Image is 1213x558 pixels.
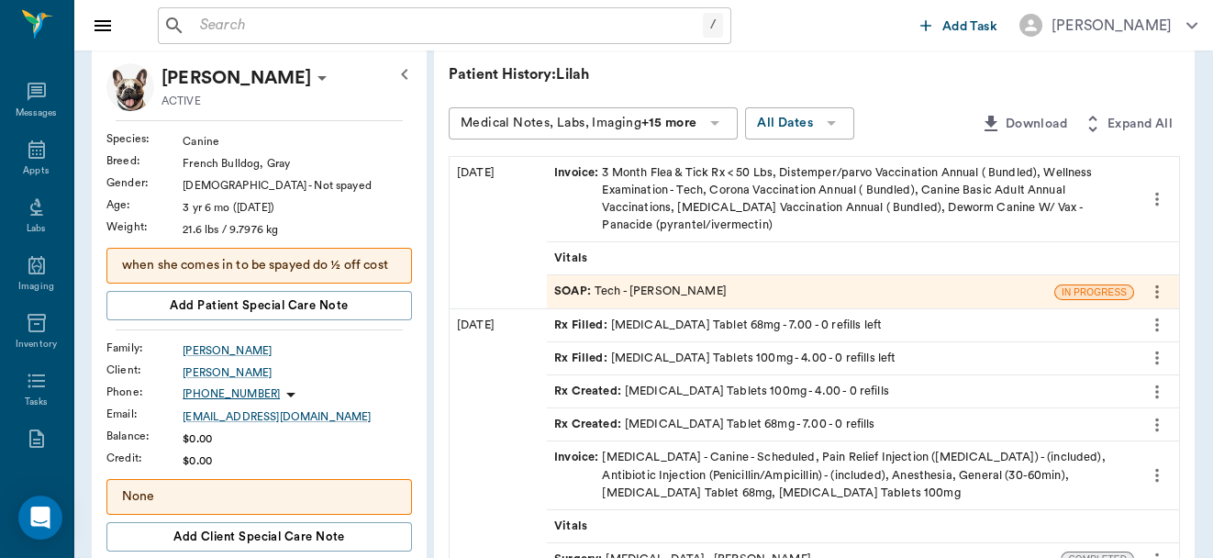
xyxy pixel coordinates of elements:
div: Imaging [18,280,54,294]
img: Profile Image [106,63,154,111]
div: [MEDICAL_DATA] Tablets 100mg - 4.00 - 0 refills [554,383,889,400]
span: Invoice : [554,164,602,235]
div: 3 Month Flea & Tick Rx < 50 Lbs, Distemper/parvo Vaccination Annual ( Bundled), Wellness Examinat... [554,164,1127,235]
a: [EMAIL_ADDRESS][DOMAIN_NAME] [183,408,412,425]
button: more [1142,309,1172,340]
button: Download [973,107,1074,141]
button: more [1142,184,1172,215]
button: more [1142,409,1172,441]
button: more [1142,342,1172,374]
div: Breed : [106,152,183,169]
div: Species : [106,130,183,147]
button: [PERSON_NAME] [1005,8,1212,42]
button: Add client Special Care Note [106,522,412,552]
div: [MEDICAL_DATA] Tablet 68mg - 7.00 - 0 refills [554,416,874,433]
a: [PERSON_NAME] [183,342,412,359]
button: All Dates [745,107,854,139]
div: $0.00 [183,452,412,469]
div: [DATE] [450,157,547,308]
p: [PHONE_NUMBER] [183,386,280,402]
p: Patient History: Lilah [449,63,999,85]
span: IN PROGRESS [1055,285,1133,299]
button: more [1142,376,1172,407]
a: [PERSON_NAME] [183,364,412,381]
div: [MEDICAL_DATA] - Canine - Scheduled, Pain Relief Injection ([MEDICAL_DATA]) - (included), Antibio... [554,449,1127,502]
div: $0.00 [183,430,412,447]
div: Medical Notes, Labs, Imaging [461,112,696,135]
p: None [122,487,396,507]
button: Add Task [913,8,1005,42]
input: Search [193,13,703,39]
button: Expand All [1074,107,1180,141]
span: Invoice : [554,449,602,502]
div: [MEDICAL_DATA] Tablets 100mg - 4.00 - 0 refills left [554,350,896,367]
span: Add client Special Care Note [173,527,345,547]
div: Appts [23,164,49,178]
b: +15 more [641,117,696,129]
div: Weight : [106,218,183,235]
div: Age : [106,196,183,213]
span: Vitals [554,250,591,267]
div: Family : [106,340,183,356]
span: Expand All [1107,113,1173,136]
div: Phone : [106,384,183,400]
div: Tech - [PERSON_NAME] [554,283,727,300]
div: Client : [106,362,183,378]
p: when she comes in to be spayed do ½ off cost [122,256,396,275]
div: Messages [16,106,58,120]
span: Rx Created : [554,383,625,400]
div: 21.6 lbs / 9.7976 kg [183,221,412,238]
div: Labs [27,222,46,236]
button: more [1142,276,1172,307]
div: Canine [183,133,412,150]
span: Rx Filled : [554,317,611,334]
p: ACTIVE [161,93,201,109]
div: Tasks [25,396,48,409]
span: Rx Filled : [554,350,611,367]
span: Add patient Special Care Note [170,296,348,316]
div: [DEMOGRAPHIC_DATA] - Not spayed [183,177,412,194]
div: Lilah Stephens [161,63,311,93]
div: Inventory [16,338,57,352]
div: French Bulldog, Gray [183,155,412,172]
button: Add patient Special Care Note [106,291,412,320]
div: Open Intercom Messenger [18,496,62,540]
div: / [703,13,723,38]
div: Email : [106,406,183,422]
div: [PERSON_NAME] [1052,15,1172,37]
div: Balance : [106,428,183,444]
button: more [1142,460,1172,491]
button: Close drawer [84,7,121,44]
span: SOAP : [554,283,595,300]
div: Gender : [106,174,183,191]
div: [MEDICAL_DATA] Tablet 68mg - 7.00 - 0 refills left [554,317,882,334]
span: Rx Created : [554,416,625,433]
div: Credit : [106,450,183,466]
div: 3 yr 6 mo ([DATE]) [183,199,412,216]
span: Vitals [554,518,591,535]
p: [PERSON_NAME] [161,63,311,93]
